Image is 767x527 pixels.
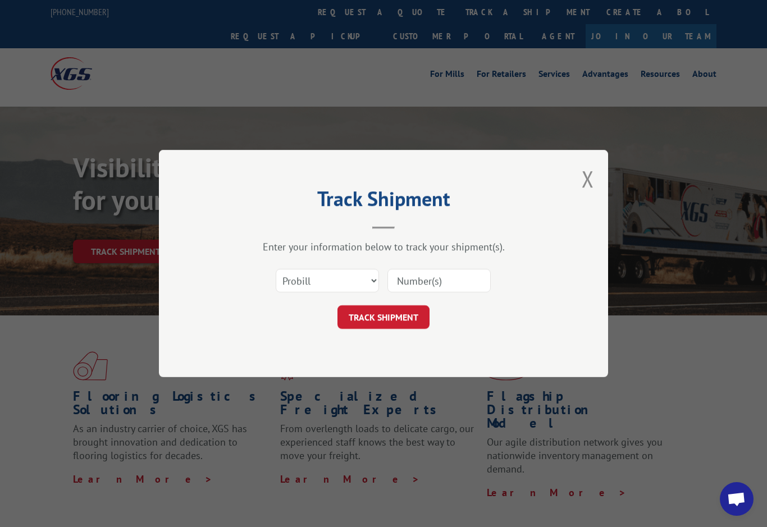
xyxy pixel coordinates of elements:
input: Number(s) [387,269,491,292]
button: TRACK SHIPMENT [337,305,430,329]
button: Close modal [582,164,594,194]
div: Open chat [720,482,754,516]
div: Enter your information below to track your shipment(s). [215,240,552,253]
h2: Track Shipment [215,191,552,212]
